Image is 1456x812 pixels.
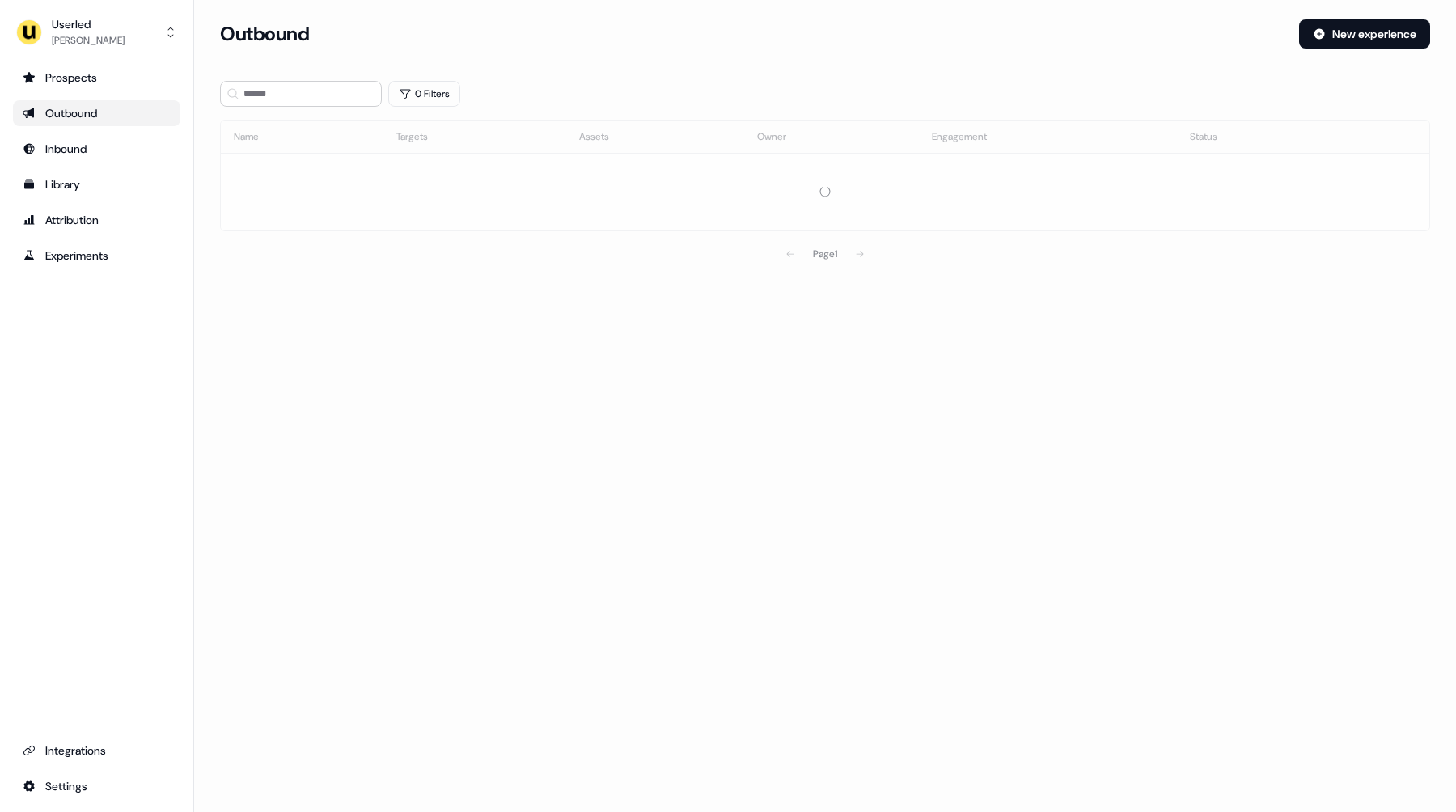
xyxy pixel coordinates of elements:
button: Userled[PERSON_NAME] [13,13,180,52]
div: Experiments [23,247,171,264]
button: New experience [1299,19,1430,49]
div: [PERSON_NAME] [52,32,125,49]
div: Attribution [23,212,171,228]
div: Library [23,176,171,192]
a: Go to outbound experience [13,100,180,126]
a: Go to Inbound [13,136,180,162]
a: Go to integrations [13,773,180,799]
a: Go to templates [13,171,180,197]
button: 0 Filters [388,81,460,107]
a: Go to experiments [13,243,180,269]
div: Outbound [23,105,171,121]
div: Inbound [23,141,171,157]
div: Userled [52,16,125,32]
div: Settings [23,778,171,794]
h3: Outbound [220,22,309,46]
a: Go to integrations [13,738,180,763]
a: Go to prospects [13,65,180,91]
div: Prospects [23,70,171,86]
div: Integrations [23,742,171,759]
a: Go to attribution [13,207,180,233]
